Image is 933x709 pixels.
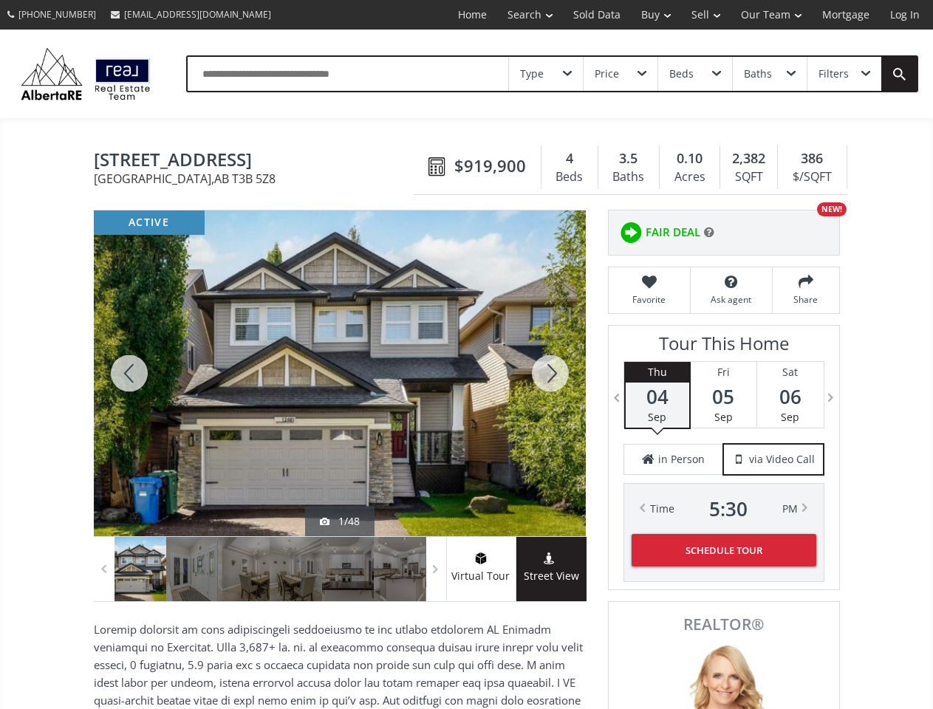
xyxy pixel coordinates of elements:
div: 0.10 [667,149,712,168]
span: Share [780,293,832,306]
span: 04 [626,386,689,407]
div: NEW! [817,202,847,216]
span: $919,900 [454,154,526,177]
div: 12481 Crestmont Boulevard SW Calgary, AB T3B 5Z8 - Photo 1 of 48 [94,210,586,536]
div: Baths [606,166,652,188]
span: Sep [648,410,666,424]
span: 5 : 30 [709,499,748,519]
span: Sep [781,410,799,424]
img: rating icon [616,218,646,247]
div: 386 [785,149,838,168]
div: Beds [549,166,590,188]
img: Logo [15,44,157,103]
span: via Video Call [749,452,815,467]
div: Beds [669,69,694,79]
div: Acres [667,166,712,188]
div: 3.5 [606,149,652,168]
div: SQFT [728,166,770,188]
span: Street View [516,568,587,585]
span: Sep [714,410,733,424]
div: active [94,210,205,235]
span: Virtual Tour [446,568,516,585]
span: [PHONE_NUMBER] [18,8,96,21]
span: 06 [757,386,824,407]
div: Sat [757,362,824,383]
span: [GEOGRAPHIC_DATA] , AB T3B 5Z8 [94,173,421,185]
div: 4 [549,149,590,168]
button: Schedule Tour [632,534,816,566]
span: Favorite [616,293,683,306]
span: 05 [691,386,756,407]
div: Price [595,69,619,79]
div: Type [520,69,544,79]
div: $/SQFT [785,166,838,188]
div: Fri [691,362,756,383]
span: 2,382 [732,149,765,168]
span: Ask agent [698,293,765,306]
div: Thu [626,362,689,383]
span: FAIR DEAL [646,225,700,240]
div: Filters [818,69,849,79]
span: 12481 Crestmont Boulevard SW [94,150,421,173]
img: virtual tour icon [474,552,488,564]
div: 1/48 [320,514,360,529]
a: virtual tour iconVirtual Tour [446,537,516,601]
span: in Person [658,452,705,467]
span: [EMAIL_ADDRESS][DOMAIN_NAME] [124,8,271,21]
span: REALTOR® [625,617,823,632]
div: Baths [744,69,772,79]
div: Time PM [650,499,798,519]
h3: Tour This Home [623,333,824,361]
a: [EMAIL_ADDRESS][DOMAIN_NAME] [103,1,278,28]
